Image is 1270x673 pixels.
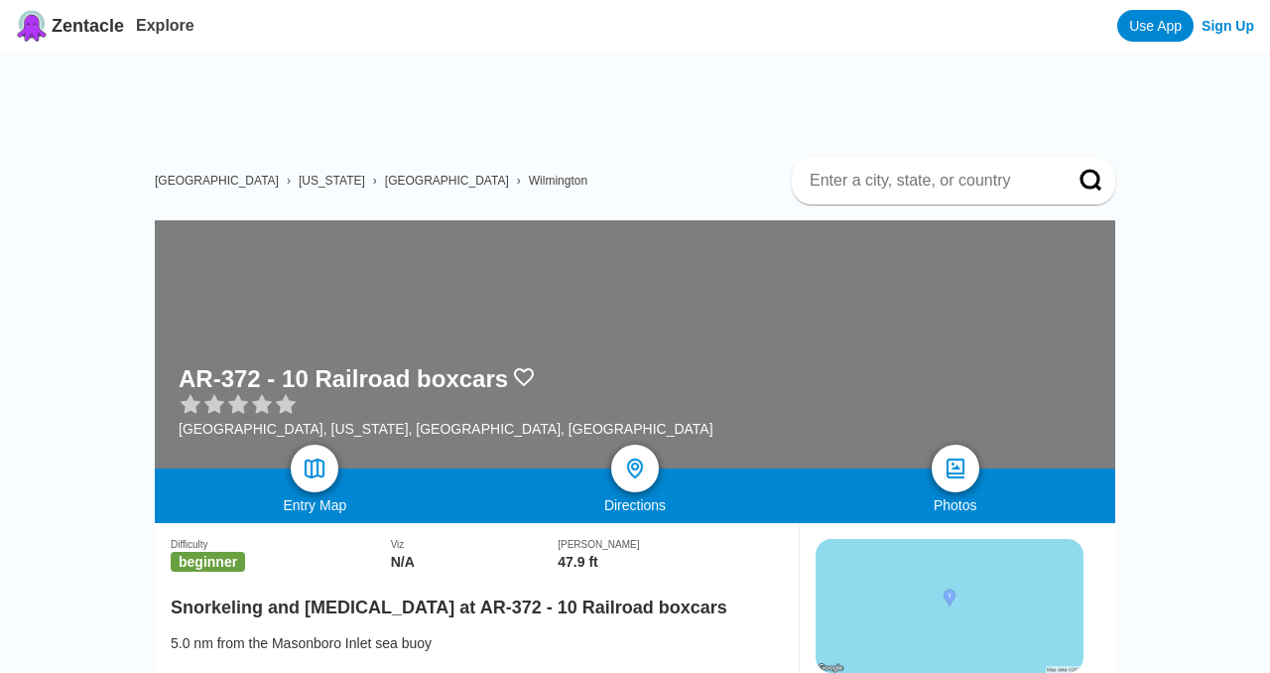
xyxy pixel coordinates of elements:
img: Zentacle logo [16,10,48,42]
a: [GEOGRAPHIC_DATA] [385,174,509,188]
a: Zentacle logoZentacle [16,10,124,42]
a: Explore [136,17,194,34]
img: directions [623,457,647,480]
h2: Snorkeling and [MEDICAL_DATA] at AR-372 - 10 Railroad boxcars [171,586,783,618]
div: Difficulty [171,539,391,550]
span: beginner [171,552,245,572]
img: photos [944,457,967,480]
a: [US_STATE] [299,174,365,188]
div: 5.0 nm from the Masonboro Inlet sea buoy [171,633,783,653]
div: [PERSON_NAME] [558,539,783,550]
img: static [816,539,1083,673]
h1: AR-372 - 10 Railroad boxcars [179,365,508,393]
a: [GEOGRAPHIC_DATA] [155,174,279,188]
a: Use App [1117,10,1194,42]
input: Enter a city, state, or country [808,171,1052,191]
div: Viz [391,539,559,550]
iframe: Advertisement [171,52,1115,141]
span: › [373,174,377,188]
div: [GEOGRAPHIC_DATA], [US_STATE], [GEOGRAPHIC_DATA], [GEOGRAPHIC_DATA] [179,421,713,437]
span: › [517,174,521,188]
a: photos [932,445,979,492]
div: Directions [475,497,796,513]
div: Photos [795,497,1115,513]
span: › [287,174,291,188]
img: map [303,457,326,480]
div: Entry Map [155,497,475,513]
a: Sign Up [1202,18,1254,34]
a: Wilmington [529,174,587,188]
span: Zentacle [52,16,124,37]
div: N/A [391,554,559,570]
div: 47.9 ft [558,554,783,570]
a: map [291,445,338,492]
